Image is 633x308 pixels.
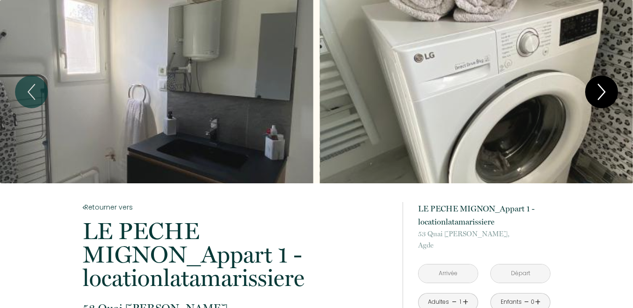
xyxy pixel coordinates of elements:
[585,75,618,108] button: Next
[83,219,390,290] p: LE PECHE MIGNON_Appart 1 - locationlatamarissiere
[458,298,463,307] div: 1
[530,298,535,307] div: 0
[15,75,48,108] button: Previous
[428,298,449,307] div: Adultes
[491,264,550,283] input: Départ
[418,228,550,251] p: Agde
[418,228,550,240] span: 53 Quai [PERSON_NAME],
[419,264,478,283] input: Arrivée
[83,202,390,212] a: Retourner vers
[501,298,522,307] div: Enfants
[418,202,550,228] p: LE PECHE MIGNON_Appart 1 - locationlatamarissiere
